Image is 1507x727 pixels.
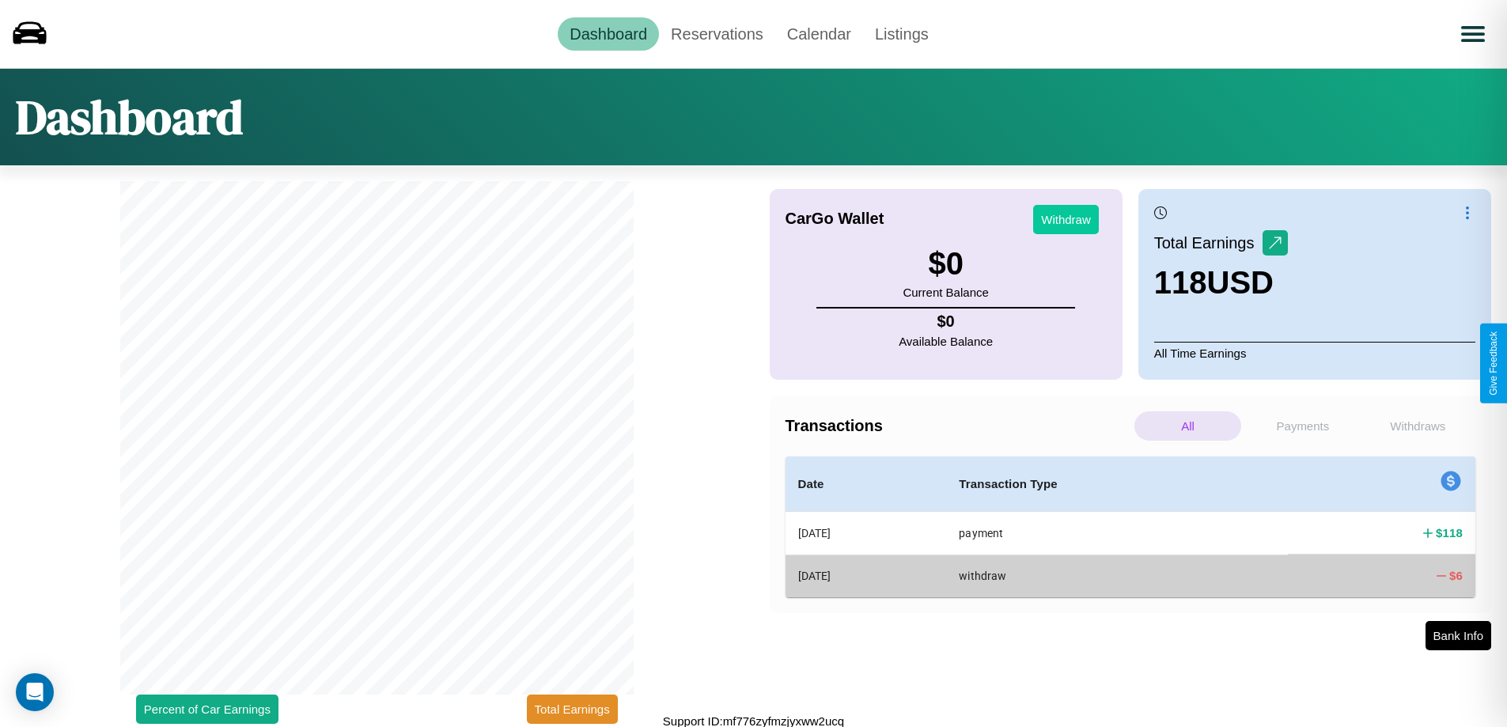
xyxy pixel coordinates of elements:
h4: Transaction Type [959,475,1275,494]
h3: $ 0 [903,246,988,282]
a: Calendar [775,17,863,51]
button: Withdraw [1033,205,1099,234]
p: Payments [1249,411,1356,441]
h4: Transactions [786,417,1130,435]
p: Total Earnings [1154,229,1263,257]
div: Give Feedback [1488,331,1499,396]
table: simple table [786,456,1476,597]
h3: 118 USD [1154,265,1288,301]
a: Listings [863,17,941,51]
h4: CarGo Wallet [786,210,884,228]
div: Open Intercom Messenger [16,673,54,711]
p: Withdraws [1365,411,1471,441]
th: withdraw [946,555,1288,596]
h4: Date [798,475,934,494]
p: All [1134,411,1241,441]
button: Total Earnings [527,695,618,724]
h4: $ 0 [899,312,993,331]
th: [DATE] [786,555,947,596]
p: All Time Earnings [1154,342,1475,364]
h4: $ 118 [1436,524,1463,541]
button: Percent of Car Earnings [136,695,278,724]
h4: $ 6 [1449,567,1463,584]
a: Reservations [659,17,775,51]
button: Bank Info [1426,621,1491,650]
th: payment [946,512,1288,555]
h1: Dashboard [16,85,243,150]
p: Current Balance [903,282,988,303]
p: Available Balance [899,331,993,352]
th: [DATE] [786,512,947,555]
a: Dashboard [558,17,659,51]
button: Open menu [1451,12,1495,56]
